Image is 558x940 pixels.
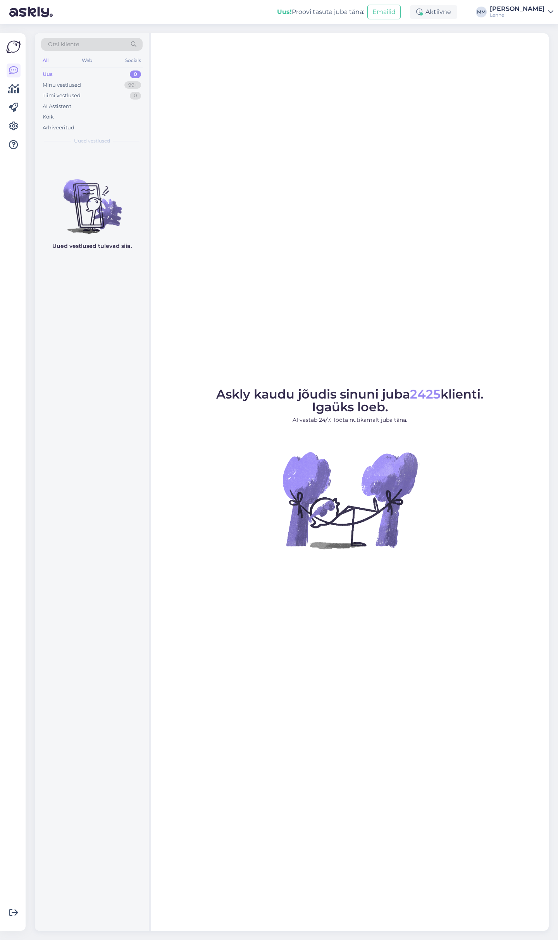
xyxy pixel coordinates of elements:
div: Kõik [43,113,54,121]
img: No chats [35,165,149,235]
span: Otsi kliente [48,40,79,48]
div: Minu vestlused [43,81,81,89]
button: Emailid [367,5,401,19]
div: [PERSON_NAME] [490,6,545,12]
span: 2425 [410,387,441,402]
div: Aktiivne [410,5,457,19]
div: 0 [130,92,141,100]
div: All [41,55,50,65]
div: Proovi tasuta juba täna: [277,7,364,17]
p: AI vastab 24/7. Tööta nutikamalt juba täna. [216,416,484,424]
p: Uued vestlused tulevad siia. [52,242,132,250]
div: Tiimi vestlused [43,92,81,100]
div: Web [80,55,94,65]
span: Askly kaudu jõudis sinuni juba klienti. Igaüks loeb. [216,387,484,414]
img: Askly Logo [6,40,21,54]
div: 0 [130,70,141,78]
div: Uus [43,70,53,78]
div: AI Assistent [43,103,71,110]
a: [PERSON_NAME]Lenne [490,6,553,18]
span: Uued vestlused [74,137,110,144]
div: 99+ [124,81,141,89]
img: No Chat active [280,430,420,570]
div: MM [476,7,487,17]
div: Socials [124,55,143,65]
b: Uus! [277,8,292,15]
div: Arhiveeritud [43,124,74,132]
div: Lenne [490,12,545,18]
